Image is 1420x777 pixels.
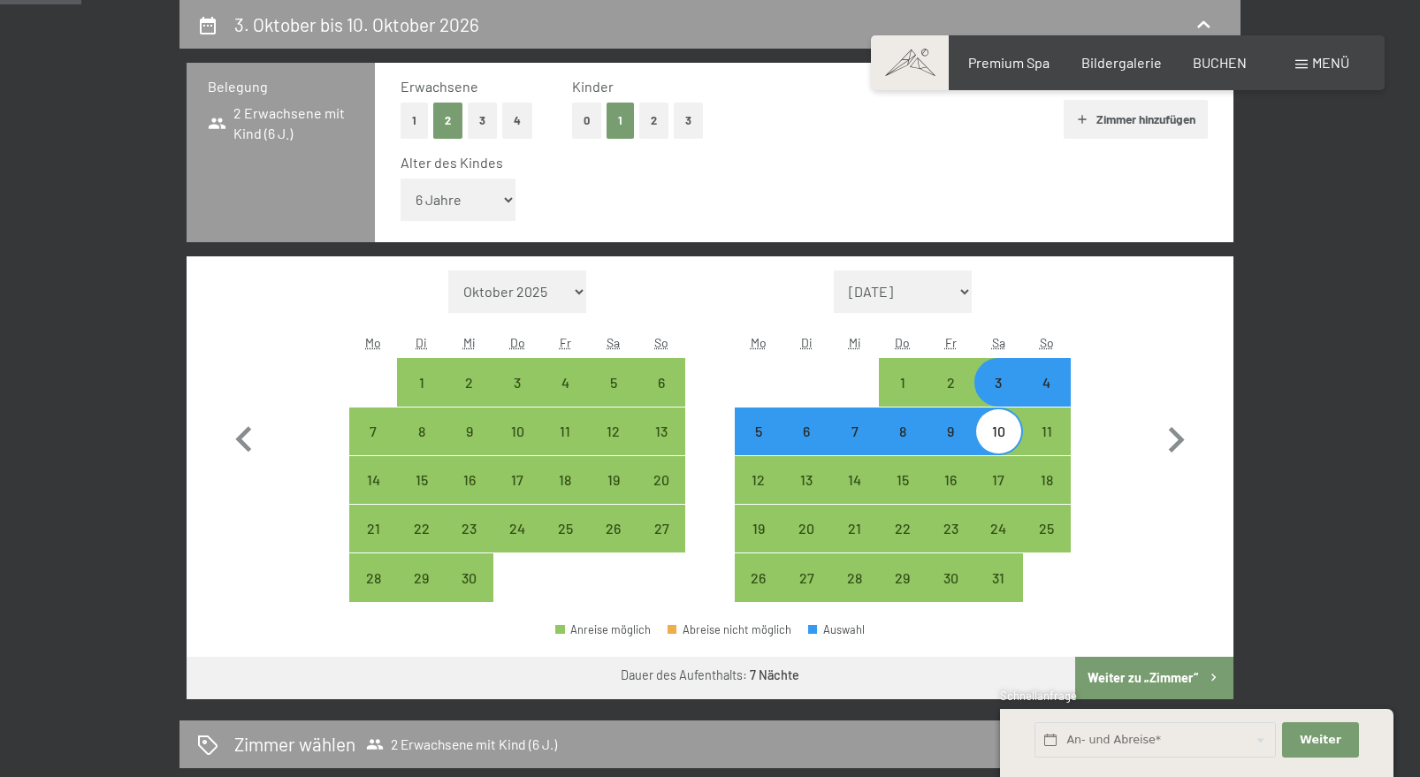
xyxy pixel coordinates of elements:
div: Anreise möglich [974,358,1022,406]
div: 1 [881,376,925,420]
div: 20 [784,522,828,566]
div: 23 [928,522,973,566]
div: Anreise möglich [637,505,685,552]
div: Tue Oct 06 2026 [783,408,830,455]
div: Anreise möglich [446,408,493,455]
div: Anreise möglich [446,456,493,504]
abbr: Dienstag [801,335,813,350]
div: Sun Sep 20 2026 [637,456,685,504]
div: Fri Oct 02 2026 [927,358,974,406]
button: 2 [433,103,462,139]
div: Wed Oct 21 2026 [830,505,878,552]
abbr: Sonntag [1040,335,1054,350]
button: 1 [607,103,634,139]
abbr: Mittwoch [463,335,476,350]
div: 3 [976,376,1020,420]
a: Premium Spa [968,54,1050,71]
div: Tue Sep 15 2026 [397,456,445,504]
div: 18 [1025,473,1069,517]
b: 7 Nächte [750,667,799,682]
div: 22 [881,522,925,566]
div: Tue Oct 20 2026 [783,505,830,552]
div: Anreise möglich [783,553,830,601]
abbr: Sonntag [654,335,668,350]
div: Tue Oct 27 2026 [783,553,830,601]
abbr: Donnerstag [895,335,910,350]
div: Thu Oct 29 2026 [879,553,927,601]
div: 17 [976,473,1020,517]
div: Anreise möglich [735,408,783,455]
div: Fri Oct 30 2026 [927,553,974,601]
button: 3 [674,103,703,139]
div: Fri Sep 04 2026 [541,358,589,406]
div: Anreise möglich [397,505,445,552]
div: 28 [351,571,395,615]
div: 13 [784,473,828,517]
h2: 3. Oktober bis 10. Oktober 2026 [234,13,479,35]
div: 29 [881,571,925,615]
div: Anreise möglich [927,505,974,552]
div: Anreise möglich [927,408,974,455]
div: Wed Oct 28 2026 [830,553,878,601]
div: Anreise möglich [349,505,397,552]
div: Anreise möglich [397,553,445,601]
div: Tue Sep 08 2026 [397,408,445,455]
div: Fri Oct 23 2026 [927,505,974,552]
button: Weiter [1282,722,1358,758]
abbr: Mittwoch [849,335,861,350]
div: 31 [976,571,1020,615]
div: Anreise möglich [493,505,541,552]
span: Bildergalerie [1081,54,1162,71]
abbr: Montag [365,335,381,350]
div: Anreise möglich [446,358,493,406]
div: Anreise möglich [879,456,927,504]
div: Anreise möglich [349,408,397,455]
div: 15 [399,473,443,517]
div: Sun Oct 25 2026 [1023,505,1071,552]
div: Anreise möglich [879,553,927,601]
div: Abreise nicht möglich [668,624,791,636]
div: 1 [399,376,443,420]
div: 9 [447,424,492,468]
div: Anreise möglich [349,456,397,504]
div: 26 [592,522,636,566]
button: 2 [639,103,668,139]
div: Anreise möglich [493,358,541,406]
div: 7 [832,424,876,468]
div: 18 [543,473,587,517]
div: 19 [592,473,636,517]
div: Anreise möglich [1023,358,1071,406]
abbr: Samstag [992,335,1005,350]
div: Mon Oct 05 2026 [735,408,783,455]
div: Anreise möglich [830,505,878,552]
div: Thu Sep 24 2026 [493,505,541,552]
div: Anreise möglich [1023,505,1071,552]
div: 28 [832,571,876,615]
span: Schnellanfrage [1000,689,1077,703]
div: Anreise möglich [493,408,541,455]
div: Anreise möglich [1023,456,1071,504]
div: Sun Oct 18 2026 [1023,456,1071,504]
div: 2 [447,376,492,420]
div: Anreise möglich [397,408,445,455]
div: Anreise möglich [590,408,637,455]
a: BUCHEN [1193,54,1247,71]
span: 2 Erwachsene mit Kind (6 J.) [366,735,557,753]
div: Anreise möglich [974,505,1022,552]
div: Anreise möglich [830,553,878,601]
h2: Zimmer wählen [234,731,355,757]
abbr: Montag [751,335,767,350]
div: 21 [832,522,876,566]
div: 5 [592,376,636,420]
div: Anreise möglich [397,358,445,406]
div: 23 [447,522,492,566]
div: Tue Sep 29 2026 [397,553,445,601]
abbr: Samstag [607,335,620,350]
div: Anreise möglich [735,553,783,601]
div: Wed Sep 30 2026 [446,553,493,601]
button: Nächster Monat [1150,270,1202,603]
div: 14 [832,473,876,517]
div: 16 [447,473,492,517]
